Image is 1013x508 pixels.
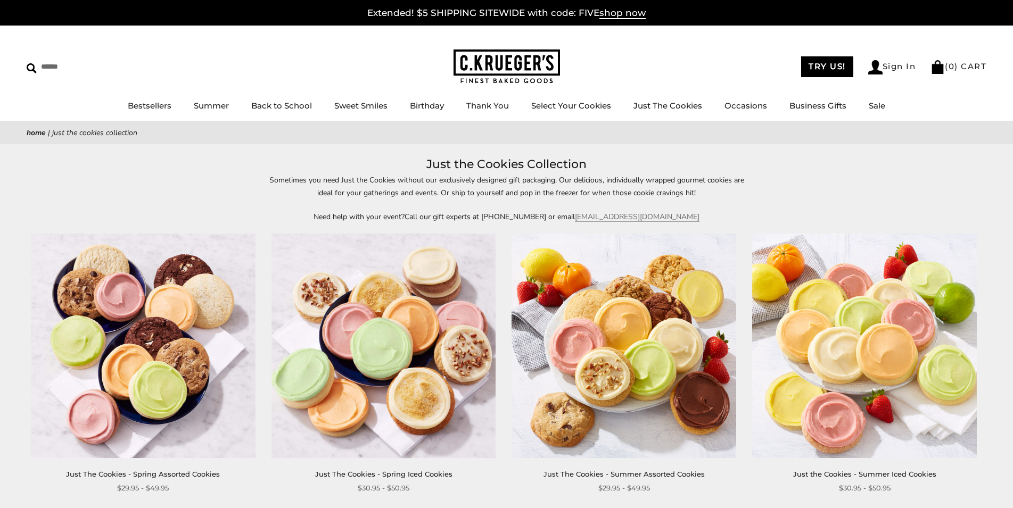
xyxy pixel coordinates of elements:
[27,63,37,73] img: Search
[251,101,312,111] a: Back to School
[868,60,883,74] img: Account
[789,101,846,111] a: Business Gifts
[334,101,388,111] a: Sweet Smiles
[27,127,986,139] nav: breadcrumbs
[868,60,916,74] a: Sign In
[575,212,699,222] a: [EMAIL_ADDRESS][DOMAIN_NAME]
[599,7,646,19] span: shop now
[752,234,977,458] img: Just the Cookies - Summer Iced Cookies
[27,128,46,138] a: Home
[793,470,936,478] a: Just the Cookies - Summer Iced Cookies
[801,56,853,77] a: TRY US!
[315,470,452,478] a: Just The Cookies - Spring Iced Cookies
[839,482,891,494] span: $30.95 - $50.95
[271,234,496,458] img: Just The Cookies - Spring Iced Cookies
[869,101,885,111] a: Sale
[466,101,509,111] a: Thank You
[66,470,220,478] a: Just The Cookies - Spring Assorted Cookies
[27,59,153,75] input: Search
[930,60,945,74] img: Bag
[454,49,560,84] img: C.KRUEGER'S
[48,128,50,138] span: |
[531,101,611,111] a: Select Your Cookies
[930,61,986,71] a: (0) CART
[262,211,752,223] p: Need help with your event?
[598,482,650,494] span: $29.95 - $49.95
[31,234,256,458] img: Just The Cookies - Spring Assorted Cookies
[262,174,752,198] p: Sometimes you need Just the Cookies without our exclusively designed gift packaging. Our deliciou...
[43,155,970,174] h1: Just the Cookies Collection
[724,101,767,111] a: Occasions
[512,234,736,458] img: Just The Cookies - Summer Assorted Cookies
[117,482,169,494] span: $29.95 - $49.95
[410,101,444,111] a: Birthday
[358,482,409,494] span: $30.95 - $50.95
[367,7,646,19] a: Extended! $5 SHIPPING SITEWIDE with code: FIVEshop now
[194,101,229,111] a: Summer
[543,470,705,478] a: Just The Cookies - Summer Assorted Cookies
[52,128,137,138] span: Just the Cookies Collection
[949,61,955,71] span: 0
[405,212,575,222] span: Call our gift experts at [PHONE_NUMBER] or email
[633,101,702,111] a: Just The Cookies
[128,101,171,111] a: Bestsellers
